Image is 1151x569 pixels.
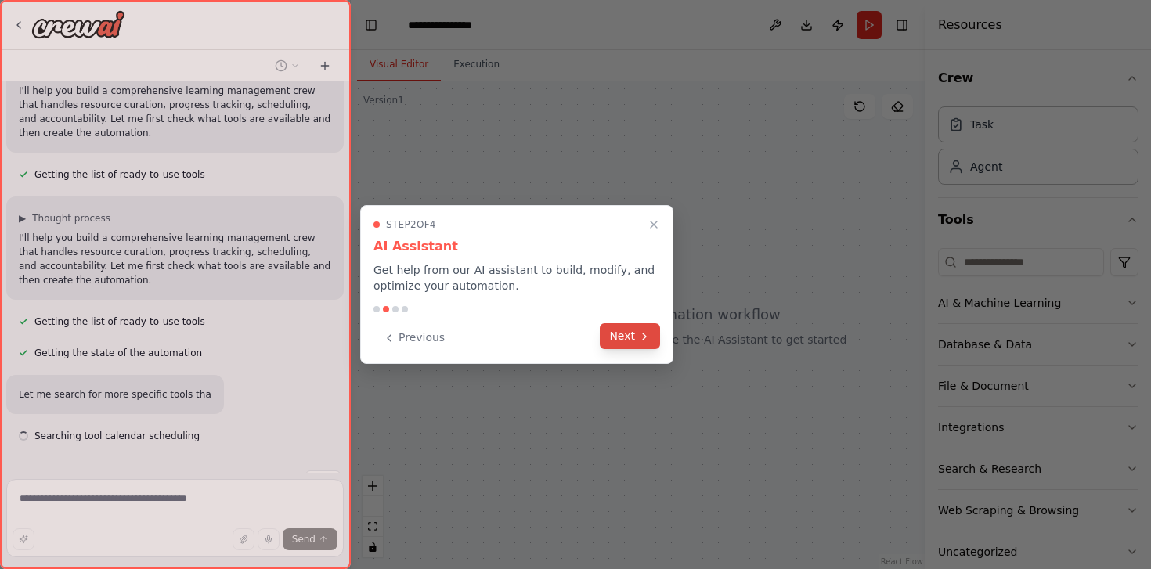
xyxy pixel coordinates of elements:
[373,237,660,256] h3: AI Assistant
[373,262,660,294] p: Get help from our AI assistant to build, modify, and optimize your automation.
[386,218,436,231] span: Step 2 of 4
[373,325,454,351] button: Previous
[600,323,660,349] button: Next
[360,14,382,36] button: Hide left sidebar
[644,215,663,234] button: Close walkthrough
